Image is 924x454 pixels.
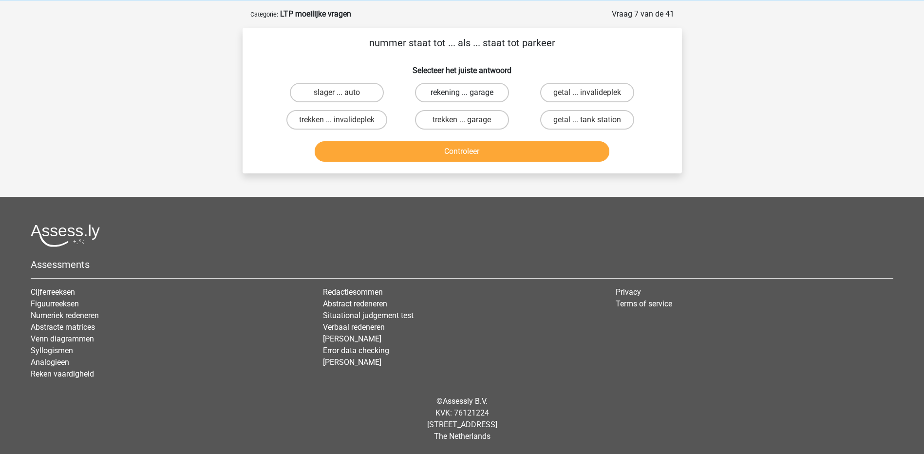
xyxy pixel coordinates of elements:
h5: Assessments [31,259,893,270]
a: Assessly B.V. [443,397,488,406]
a: Venn diagrammen [31,334,94,343]
a: [PERSON_NAME] [323,334,381,343]
a: Numeriek redeneren [31,311,99,320]
label: trekken ... invalideplek [286,110,387,130]
a: Terms of service [616,299,672,308]
label: rekening ... garage [415,83,509,102]
a: Error data checking [323,346,389,355]
a: Privacy [616,287,641,297]
label: getal ... invalideplek [540,83,634,102]
p: nummer staat tot ... als ... staat tot parkeer [258,36,666,50]
strong: LTP moeilijke vragen [280,9,351,19]
a: Abstract redeneren [323,299,387,308]
a: Redactiesommen [323,287,383,297]
a: [PERSON_NAME] [323,358,381,367]
h6: Selecteer het juiste antwoord [258,58,666,75]
a: Figuurreeksen [31,299,79,308]
a: Situational judgement test [323,311,414,320]
a: Syllogismen [31,346,73,355]
img: Assessly logo [31,224,100,247]
a: Abstracte matrices [31,322,95,332]
div: © KVK: 76121224 [STREET_ADDRESS] The Netherlands [23,388,901,450]
small: Categorie: [250,11,278,18]
a: Reken vaardigheid [31,369,94,378]
label: slager ... auto [290,83,384,102]
a: Verbaal redeneren [323,322,385,332]
a: Cijferreeksen [31,287,75,297]
label: getal ... tank station [540,110,634,130]
label: trekken ... garage [415,110,509,130]
a: Analogieen [31,358,69,367]
button: Controleer [315,141,609,162]
div: Vraag 7 van de 41 [612,8,674,20]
